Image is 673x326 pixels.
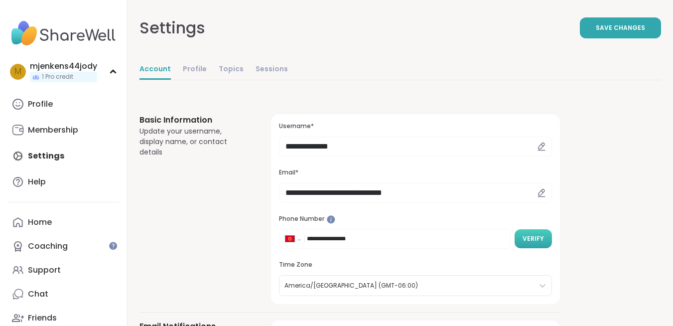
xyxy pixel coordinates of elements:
[139,16,205,40] div: Settings
[30,61,97,72] div: mjenkens44jody
[327,215,335,224] iframe: Spotlight
[8,170,119,194] a: Help
[8,118,119,142] a: Membership
[28,289,48,300] div: Chat
[183,60,207,80] a: Profile
[28,265,61,276] div: Support
[279,261,552,269] h3: Time Zone
[279,122,552,131] h3: Username*
[109,242,117,250] iframe: Spotlight
[28,217,52,228] div: Home
[256,60,288,80] a: Sessions
[8,92,119,116] a: Profile
[42,73,73,81] span: 1 Pro credit
[279,215,552,223] h3: Phone Number
[8,282,119,306] a: Chat
[139,126,247,158] div: Update your username, display name, or contact details
[523,234,544,243] span: Verify
[28,99,53,110] div: Profile
[28,125,78,136] div: Membership
[8,234,119,258] a: Coaching
[8,16,119,51] img: ShareWell Nav Logo
[8,258,119,282] a: Support
[580,17,661,38] button: Save Changes
[28,241,68,252] div: Coaching
[14,65,21,78] span: m
[28,313,57,324] div: Friends
[8,210,119,234] a: Home
[219,60,244,80] a: Topics
[515,229,552,248] button: Verify
[28,176,46,187] div: Help
[139,60,171,80] a: Account
[596,23,645,32] span: Save Changes
[139,114,247,126] h3: Basic Information
[279,168,552,177] h3: Email*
